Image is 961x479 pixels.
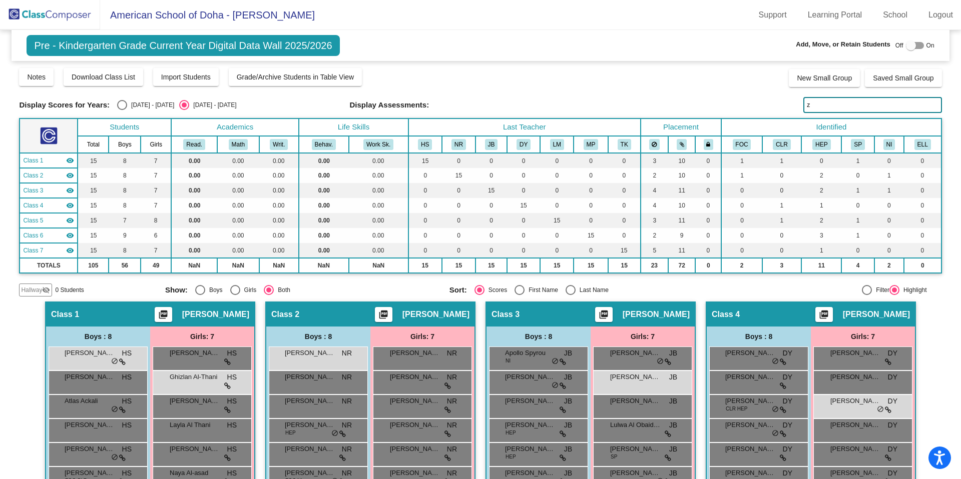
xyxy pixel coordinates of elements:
[695,168,721,183] td: 0
[926,41,934,50] span: On
[66,231,74,239] mat-icon: visibility
[349,228,408,243] td: 0.00
[408,213,442,228] td: 0
[141,258,171,273] td: 49
[171,183,217,198] td: 0.00
[507,136,541,153] th: Diane Younes
[259,183,299,198] td: 0.00
[141,183,171,198] td: 7
[507,228,541,243] td: 0
[608,228,641,243] td: 0
[475,198,507,213] td: 0
[363,139,393,150] button: Work Sk.
[299,153,348,168] td: 0.00
[109,213,141,228] td: 7
[641,183,669,198] td: 4
[574,228,608,243] td: 15
[507,243,541,258] td: 0
[801,198,841,213] td: 1
[695,136,721,153] th: Keep with teacher
[109,168,141,183] td: 8
[23,231,43,240] span: Class 6
[883,139,895,150] button: NI
[270,139,288,150] button: Writ.
[475,168,507,183] td: 0
[507,198,541,213] td: 15
[874,258,904,273] td: 2
[801,213,841,228] td: 2
[20,213,78,228] td: Linnea Maloney - No Class Name
[442,136,476,153] th: Natalia Robbins
[641,168,669,183] td: 2
[408,243,442,258] td: 0
[141,136,171,153] th: Girls
[109,153,141,168] td: 8
[20,183,78,198] td: Jennifer Bendriss - No Class Name
[762,136,802,153] th: Involved with Counselors regularly inside the school day
[762,183,802,198] td: 0
[259,258,299,273] td: NaN
[20,258,78,273] td: TOTALS
[408,168,442,183] td: 0
[451,139,466,150] button: NR
[100,7,315,23] span: American School of Doha - [PERSON_NAME]
[608,198,641,213] td: 0
[259,153,299,168] td: 0.00
[574,213,608,228] td: 0
[762,153,802,168] td: 1
[349,183,408,198] td: 0.00
[608,258,641,273] td: 15
[23,156,43,165] span: Class 1
[641,198,669,213] td: 4
[274,285,290,294] div: Both
[721,213,762,228] td: 0
[721,228,762,243] td: 0
[773,139,791,150] button: CLR
[801,183,841,198] td: 2
[668,228,695,243] td: 9
[217,183,259,198] td: 0.00
[217,168,259,183] td: 0.00
[66,216,74,224] mat-icon: visibility
[641,136,669,153] th: Keep away students
[141,213,171,228] td: 8
[350,100,429,109] span: Display Assessments:
[841,153,874,168] td: 1
[240,285,257,294] div: Girls
[141,228,171,243] td: 6
[733,139,751,150] button: FOC
[874,168,904,183] td: 1
[20,243,78,258] td: Tamadur Khir - No Class Name
[475,228,507,243] td: 0
[23,186,43,195] span: Class 3
[475,213,507,228] td: 0
[841,136,874,153] th: Parent is Staff Member
[78,198,109,213] td: 15
[574,243,608,258] td: 0
[109,258,141,273] td: 56
[217,243,259,258] td: 0.00
[299,243,348,258] td: 0.00
[721,153,762,168] td: 1
[217,153,259,168] td: 0.00
[165,285,188,294] span: Show:
[751,7,795,23] a: Support
[540,198,574,213] td: 0
[23,171,43,180] span: Class 2
[797,74,852,82] span: New Small Group
[841,228,874,243] td: 1
[841,258,874,273] td: 4
[668,258,695,273] td: 72
[874,243,904,258] td: 0
[299,258,348,273] td: NaN
[803,97,941,113] input: Search...
[127,100,174,109] div: [DATE] - [DATE]
[19,68,54,86] button: Notes
[875,7,915,23] a: School
[171,118,299,136] th: Academics
[695,228,721,243] td: 0
[155,307,172,322] button: Print Students Details
[442,213,476,228] td: 0
[517,139,531,150] button: DY
[109,183,141,198] td: 8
